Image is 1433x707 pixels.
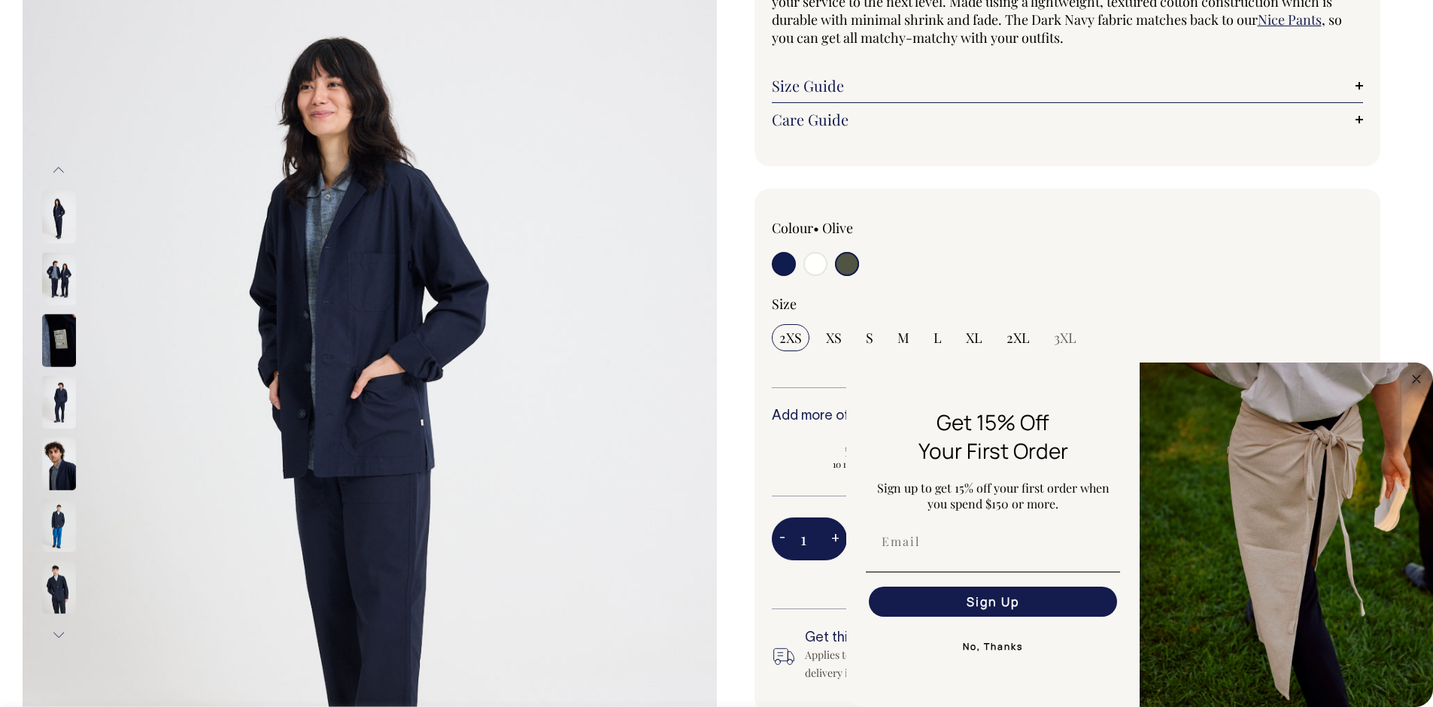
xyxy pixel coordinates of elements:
[822,219,853,237] label: Olive
[813,219,819,237] span: •
[779,440,954,458] span: 5% OFF
[999,324,1037,351] input: 2XL
[42,376,76,429] img: dark-navy
[1258,11,1322,29] a: Nice Pants
[772,219,1009,237] div: Colour
[42,438,76,490] img: dark-navy
[772,77,1364,95] a: Size Guide
[824,524,847,554] button: +
[772,409,1364,424] h6: Add more of this item or any other pieces from the collection to save
[869,526,1117,557] input: Email
[779,329,802,347] span: 2XS
[772,11,1342,47] span: , so you can get all matchy-matchy with your outfits.
[805,631,1095,646] h6: Get this by [DATE]
[858,324,881,351] input: S
[42,499,76,552] img: dark-navy
[869,587,1117,617] button: Sign Up
[934,329,942,347] span: L
[42,191,76,244] img: dark-navy
[772,111,1364,129] a: Care Guide
[966,329,982,347] span: XL
[826,329,842,347] span: XS
[866,632,1120,662] button: No, Thanks
[890,324,917,351] input: M
[772,435,961,475] input: 5% OFF 10 more to apply
[937,408,1049,436] span: Get 15% Off
[918,436,1068,465] span: Your First Order
[1407,370,1425,388] button: Close dialog
[846,363,1433,707] div: FLYOUT Form
[42,253,76,305] img: dark-navy
[1140,363,1433,707] img: 5e34ad8f-4f05-4173-92a8-ea475ee49ac9.jpeg
[1006,329,1030,347] span: 2XL
[772,295,1364,313] div: Size
[47,618,70,652] button: Next
[897,329,909,347] span: M
[42,561,76,614] img: dark-navy
[805,646,1095,682] div: Applies to orders delivered in Australian metro areas. For all delivery information, .
[1046,324,1084,351] input: 3XL
[926,324,949,351] input: L
[866,329,873,347] span: S
[47,153,70,187] button: Previous
[772,324,809,351] input: 2XS
[818,324,849,351] input: XS
[958,324,990,351] input: XL
[779,458,954,470] span: 10 more to apply
[42,314,76,367] img: dark-navy
[877,480,1110,511] span: Sign up to get 15% off your first order when you spend $150 or more.
[1054,329,1076,347] span: 3XL
[772,524,793,554] button: -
